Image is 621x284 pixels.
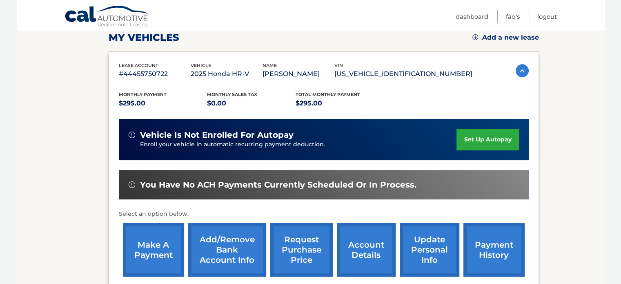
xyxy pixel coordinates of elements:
p: Enroll your vehicle in automatic recurring payment deduction. [140,140,457,149]
img: add.svg [472,34,478,40]
img: alert-white.svg [129,181,135,188]
span: Total Monthly Payment [296,92,360,97]
span: vin [334,63,343,68]
span: Monthly Payment [119,92,167,97]
a: Add a new lease [472,34,539,42]
p: $0.00 [207,98,296,109]
p: 2025 Honda HR-V [191,68,263,80]
h2: my vehicles [109,31,179,44]
p: #44455750722 [119,68,191,80]
a: Add/Remove bank account info [188,223,266,277]
img: alert-white.svg [129,132,135,138]
a: Logout [537,10,557,23]
img: accordion-active.svg [516,64,529,77]
span: vehicle [191,63,211,68]
p: Select an option below: [119,209,529,219]
p: [PERSON_NAME] [263,68,334,80]
p: $295.00 [119,98,207,109]
span: You have no ACH payments currently scheduled or in process. [140,180,416,190]
span: Monthly sales Tax [207,92,257,97]
a: request purchase price [270,223,333,277]
a: FAQ's [506,10,520,23]
a: set up autopay [456,129,519,150]
p: [US_VEHICLE_IDENTIFICATION_NUMBER] [334,68,472,80]
a: Dashboard [456,10,488,23]
a: payment history [463,223,525,277]
span: vehicle is not enrolled for autopay [140,130,294,140]
p: $295.00 [296,98,384,109]
a: Cal Automotive [65,5,150,29]
span: name [263,63,277,68]
a: account details [337,223,396,277]
a: update personal info [400,223,459,277]
a: make a payment [123,223,184,277]
span: lease account [119,63,158,68]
